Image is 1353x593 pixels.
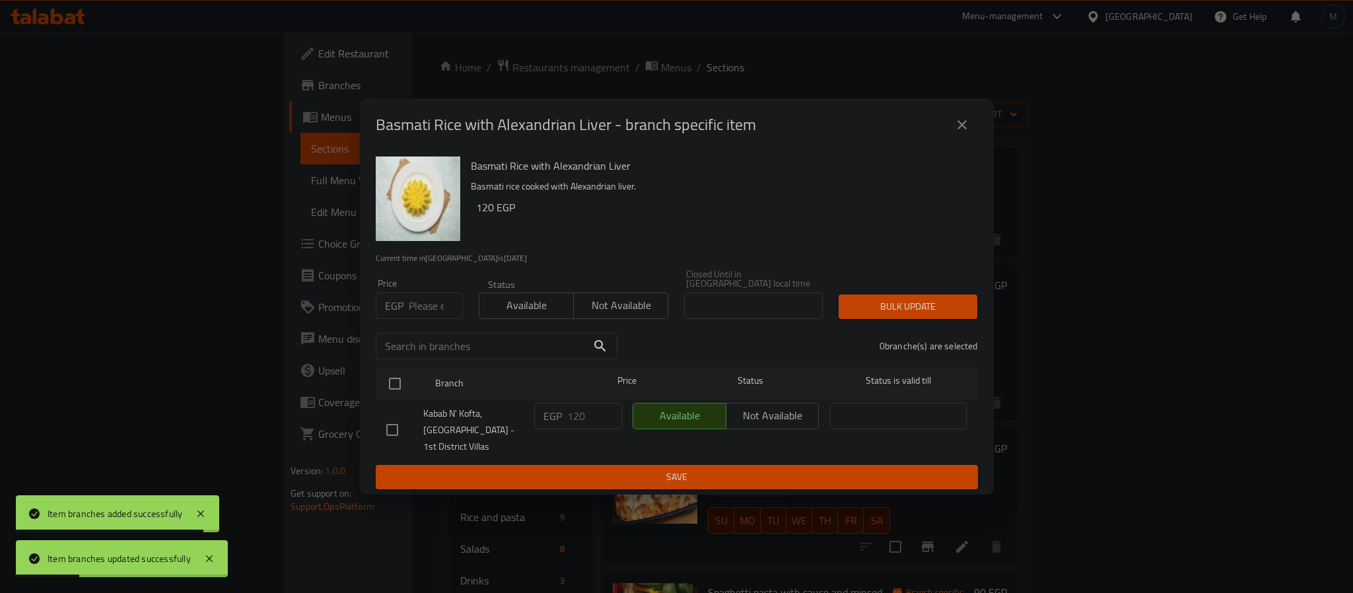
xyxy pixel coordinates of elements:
span: Price [583,372,671,389]
p: EGP [543,408,562,424]
button: Available [479,293,574,319]
span: Status [681,372,819,389]
span: Not available [579,296,663,315]
input: Please enter price [409,293,463,319]
p: Basmati rice cooked with Alexandrian liver. [471,178,967,195]
h2: Basmati Rice with Alexandrian Liver - branch specific item [376,114,756,135]
span: Bulk update [849,298,967,315]
button: Not available [573,293,668,319]
div: Item branches added successfully [48,506,182,521]
button: Save [376,465,978,489]
h6: Basmati Rice with Alexandrian Liver [471,157,967,175]
p: EGP [385,298,403,314]
input: Please enter price [567,403,622,429]
input: Search in branches [376,333,587,359]
img: Basmati Rice with Alexandrian Liver [376,157,460,241]
p: 0 branche(s) are selected [880,339,978,353]
span: Save [386,469,967,485]
h6: 120 EGP [476,198,967,217]
span: Branch [435,375,572,392]
span: Status is valid till [829,372,967,389]
span: Kabab N' Kofta, [GEOGRAPHIC_DATA] - 1st District Villas [423,405,524,455]
button: close [946,109,978,141]
span: Available [485,296,569,315]
p: Current time in [GEOGRAPHIC_DATA] is [DATE] [376,252,978,264]
button: Bulk update [839,295,977,319]
div: Item branches updated successfully [48,551,191,566]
